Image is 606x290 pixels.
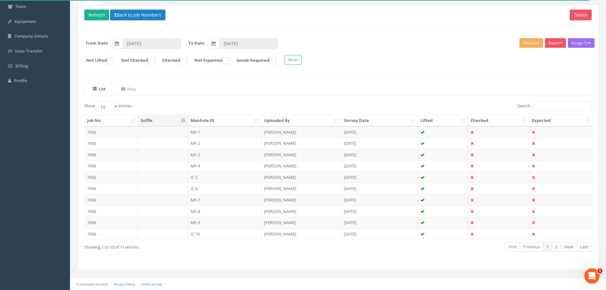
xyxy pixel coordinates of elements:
[341,160,418,172] td: [DATE]
[85,149,138,160] td: 7456
[85,172,138,183] td: 7456
[520,242,543,251] a: Previous
[341,115,418,126] th: Survey Date: activate to sort column ascending
[341,194,418,206] td: [DATE]
[261,126,341,138] td: [PERSON_NAME]
[597,268,603,273] span: 1
[285,55,302,65] button: Reset
[84,10,109,20] button: Refresh
[121,86,136,92] uib-tab-heading: Map
[261,115,341,126] th: Uploaded By: activate to sort column ascending
[261,194,341,206] td: [PERSON_NAME]
[114,282,135,286] a: Privacy Policy
[113,82,143,95] a: Map
[188,149,262,160] td: Mh 3
[188,217,262,228] td: Mh 9
[15,48,43,54] span: Data Transfer
[261,217,341,228] td: [PERSON_NAME]
[584,268,600,284] iframe: Intercom live chat
[341,149,418,160] td: [DATE]
[84,82,112,95] a: List
[141,282,162,286] a: Terms of Use
[341,172,418,183] td: [DATE]
[84,242,290,250] div: Showing 1 to 10 of 11 entries
[85,160,138,172] td: 7456
[188,228,262,240] td: IC 10
[577,242,592,251] a: Last
[543,242,552,251] a: 1
[123,38,181,49] input: From Date
[15,18,36,24] span: Equipment
[85,228,138,240] td: 7456
[568,38,595,48] button: Assign To
[529,115,592,126] th: Exported: activate to sort column ascending
[552,242,561,251] a: 2
[418,115,468,126] th: Lifted: activate to sort column ascending
[261,228,341,240] td: [PERSON_NAME]
[85,183,138,194] td: 7456
[261,183,341,194] td: [PERSON_NAME]
[14,78,27,83] span: Profile
[230,57,276,64] label: Sonde Required
[14,33,48,39] span: Company Details
[84,102,132,111] label: Show entries
[519,38,543,48] button: Preview
[188,194,262,206] td: Mh 7
[115,57,155,64] label: Not Checked
[15,4,26,9] span: Team
[533,102,592,111] input: Search:
[188,183,262,194] td: IC 6
[76,282,108,286] small: © Kullasoft Ltd 2025
[188,115,262,126] th: Manhole ID: activate to sort column ascending
[219,38,278,49] input: To Date
[561,242,577,251] a: Next
[80,57,114,64] label: Not Lifted
[261,206,341,217] td: [PERSON_NAME]
[85,126,138,138] td: 7456
[261,172,341,183] td: [PERSON_NAME]
[85,194,138,206] td: 7456
[341,138,418,149] td: [DATE]
[138,115,188,126] th: Suffix: activate to sort column descending
[341,126,418,138] td: [DATE]
[15,63,28,69] span: Billing
[188,126,262,138] td: Mh 1
[341,183,418,194] td: [DATE]
[188,138,262,149] td: Mh 2
[505,242,520,251] a: First
[341,206,418,217] td: [DATE]
[95,102,119,111] select: Showentries
[85,206,138,217] td: 7456
[188,40,205,46] label: To Date
[261,160,341,172] td: [PERSON_NAME]
[570,10,592,20] button: Delete
[93,86,106,92] uib-tab-heading: List
[341,228,418,240] td: [DATE]
[156,57,187,64] label: Checked
[86,40,108,46] label: From Date
[545,38,566,48] button: Export
[341,217,418,228] td: [DATE]
[188,57,229,64] label: Not Exported
[85,217,138,228] td: 7456
[188,206,262,217] td: Mh 8
[110,10,165,20] button: Back to Job Numbers
[261,149,341,160] td: [PERSON_NAME]
[188,160,262,172] td: Mh 4
[188,172,262,183] td: IC 5
[468,115,529,126] th: Checked: activate to sort column ascending
[85,115,138,126] th: Job No: activate to sort column ascending
[261,138,341,149] td: [PERSON_NAME]
[518,102,592,111] label: Search:
[85,138,138,149] td: 7456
